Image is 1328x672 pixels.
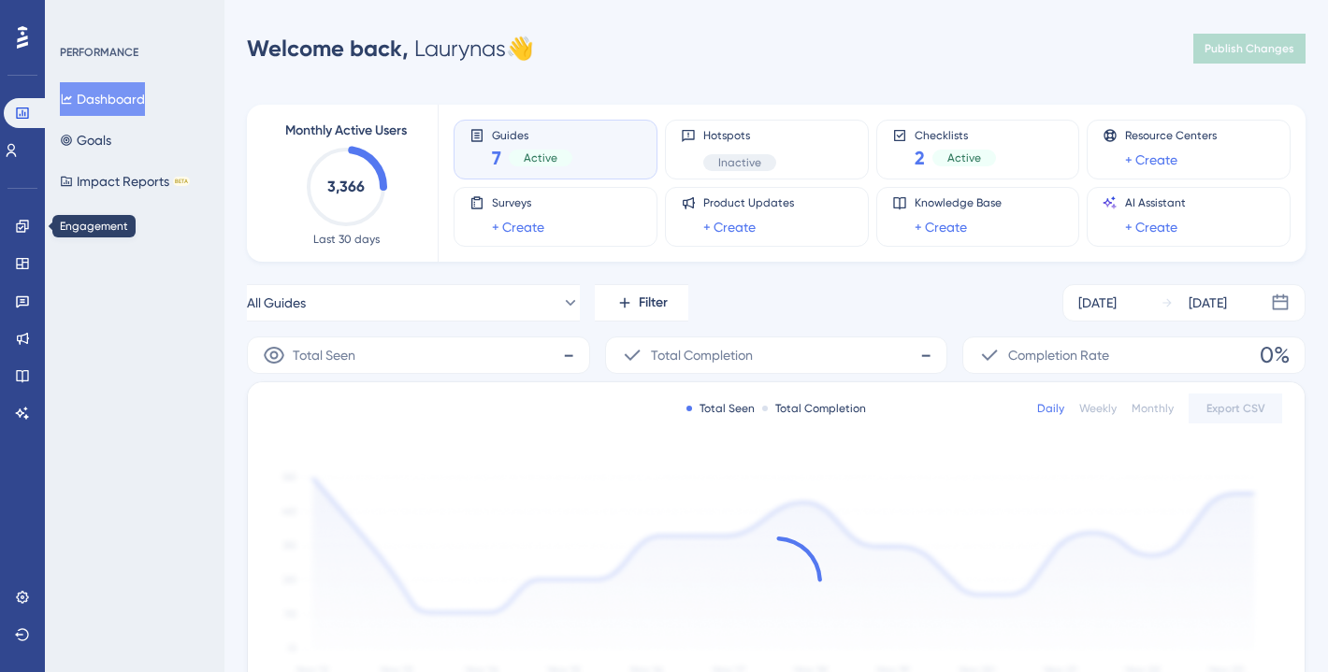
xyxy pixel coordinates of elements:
[60,164,190,198] button: Impact ReportsBETA
[563,340,574,370] span: -
[1206,401,1265,416] span: Export CSV
[313,232,380,247] span: Last 30 days
[1079,401,1117,416] div: Weekly
[920,340,931,370] span: -
[492,216,544,238] a: + Create
[1125,216,1177,238] a: + Create
[1189,393,1282,423] button: Export CSV
[524,150,557,165] span: Active
[247,35,409,62] span: Welcome back,
[1132,401,1174,416] div: Monthly
[1125,195,1186,210] span: AI Assistant
[703,216,756,238] a: + Create
[915,145,925,171] span: 2
[1205,41,1294,56] span: Publish Changes
[247,34,534,64] div: Laurynas 👋
[492,145,501,171] span: 7
[762,401,866,416] div: Total Completion
[60,123,111,157] button: Goals
[173,177,190,186] div: BETA
[915,195,1002,210] span: Knowledge Base
[1125,128,1217,143] span: Resource Centers
[1078,292,1117,314] div: [DATE]
[703,195,794,210] span: Product Updates
[492,128,572,141] span: Guides
[686,401,755,416] div: Total Seen
[595,284,688,322] button: Filter
[639,292,668,314] span: Filter
[492,195,544,210] span: Surveys
[703,128,776,143] span: Hotspots
[915,128,996,141] span: Checklists
[60,45,138,60] div: PERFORMANCE
[651,344,753,366] span: Total Completion
[1037,401,1064,416] div: Daily
[285,120,407,142] span: Monthly Active Users
[1260,340,1290,370] span: 0%
[1193,34,1306,64] button: Publish Changes
[947,150,981,165] span: Active
[915,216,967,238] a: + Create
[247,292,306,314] span: All Guides
[1008,344,1109,366] span: Completion Rate
[718,155,761,170] span: Inactive
[327,178,365,195] text: 3,366
[60,82,145,116] button: Dashboard
[1189,292,1227,314] div: [DATE]
[1125,149,1177,171] a: + Create
[247,284,580,322] button: All Guides
[293,344,355,366] span: Total Seen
